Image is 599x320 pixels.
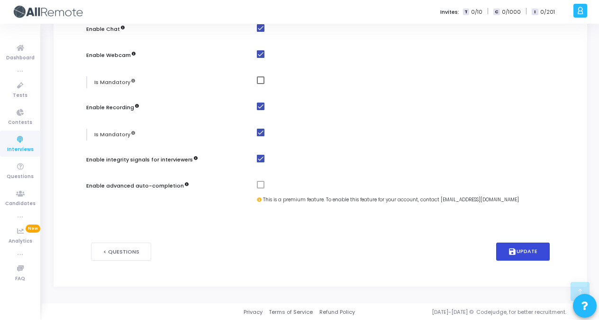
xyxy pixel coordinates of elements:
div: This is a premium feature. To enable this feature for your account, contact [EMAIL_ADDRESS][DOMAI... [257,197,545,204]
i: save [508,247,517,256]
span: T [463,9,469,16]
span: Tests [13,92,27,100]
label: Enable advanced auto-completion [86,182,189,190]
span: Candidates [5,200,36,208]
button: < Questions [91,243,152,261]
img: logo [12,2,83,21]
a: Terms of Service [269,308,313,316]
span: Contests [8,119,32,127]
label: Enable Webcam [86,51,136,59]
a: Refund Policy [319,308,355,316]
label: Enable Chat [86,25,125,33]
label: Enable Recording [86,104,139,112]
span: 0/201 [540,8,555,16]
label: Is Mandatory [94,78,135,86]
label: Enable integrity signals for interviewers [86,156,198,164]
span: FAQ [15,275,25,283]
span: 0/10 [471,8,482,16]
span: 0/1000 [502,8,521,16]
label: Invites: [440,8,459,16]
span: New [26,225,40,233]
span: Dashboard [6,54,35,62]
span: Analytics [9,237,32,245]
div: [DATE]-[DATE] © Codejudge, for better recruitment. [355,308,587,316]
span: Interviews [7,146,34,154]
span: I [532,9,538,16]
label: Is Mandatory [94,131,135,139]
button: saveUpdate [496,243,550,261]
span: | [526,7,527,17]
span: Questions [7,173,34,181]
span: | [487,7,489,17]
span: C [493,9,499,16]
a: Privacy [244,308,263,316]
